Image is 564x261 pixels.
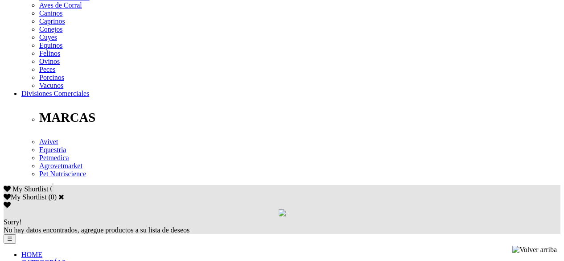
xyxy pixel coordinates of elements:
a: Aves de Corral [39,1,82,9]
a: Cuyes [39,33,57,41]
a: Petmedica [39,154,69,162]
a: Conejos [39,25,62,33]
a: Equestria [39,146,66,153]
a: Felinos [39,50,60,57]
p: MARCAS [39,110,560,125]
label: My Shortlist [4,193,46,201]
a: Porcinos [39,74,64,81]
button: ☰ [4,234,16,244]
a: Avivet [39,138,58,145]
img: loading.gif [279,209,286,216]
a: Caprinos [39,17,65,25]
span: Sorry! [4,218,22,226]
a: Equinos [39,41,62,49]
a: Caninos [39,9,62,17]
div: No hay datos encontrados, agregue productos a su lista de deseos [4,218,560,234]
a: Peces [39,66,55,73]
img: Volver arriba [512,246,557,254]
a: Vacunos [39,82,63,89]
iframe: Brevo live chat [4,164,154,257]
a: Divisiones Comerciales [21,90,89,97]
a: Ovinos [39,58,60,65]
a: Agrovetmarket [39,162,82,170]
